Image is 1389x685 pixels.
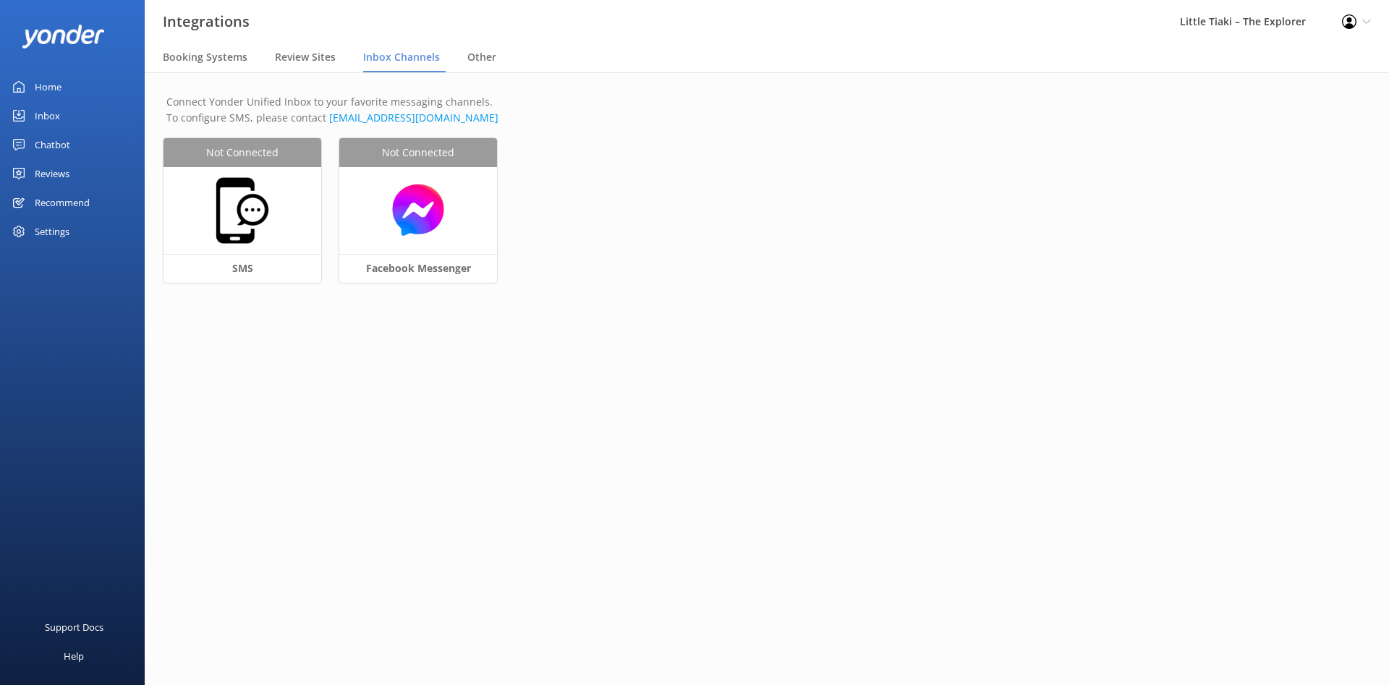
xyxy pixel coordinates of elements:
[363,50,440,64] span: Inbox Channels
[22,25,105,48] img: yonder-white-logo.png
[35,188,90,217] div: Recommend
[35,217,69,246] div: Settings
[163,10,250,33] h3: Integrations
[467,50,496,64] span: Other
[166,94,1367,127] p: Connect Yonder Unified Inbox to your favorite messaging channels. To configure SMS, please contact
[64,642,84,671] div: Help
[339,138,515,301] a: Not ConnectedFacebook Messenger
[329,111,498,124] a: Send an email to Yonder support team
[35,130,70,159] div: Chatbot
[45,613,103,642] div: Support Docs
[35,101,60,130] div: Inbox
[35,159,69,188] div: Reviews
[35,72,61,101] div: Home
[347,182,490,238] img: messenger.png
[339,254,497,283] div: Facebook Messenger
[163,50,247,64] span: Booking Systems
[382,145,454,161] span: Not Connected
[275,50,336,64] span: Review Sites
